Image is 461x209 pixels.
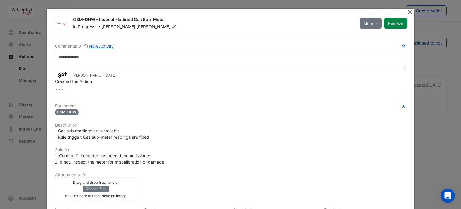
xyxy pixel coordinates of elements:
h6: Equipment [55,103,406,109]
button: More [360,18,382,29]
button: Resolve [384,18,407,29]
small: or Click here to then Paste an image [65,194,127,198]
button: Hide Activity [83,43,114,50]
span: -> [96,24,100,29]
iframe: Intercom live chat [441,189,455,203]
h6: Attachments: 0 [55,172,406,177]
h6: Description [55,123,406,128]
span: [PERSON_NAME] [101,24,135,29]
span: 2025-08-15 11:23:00 [104,73,116,78]
span: GSM-DHW [55,109,79,115]
button: Close [407,9,413,15]
button: Choose files [83,186,109,192]
span: More [363,20,373,26]
img: Automated Logic [54,20,68,26]
div: Comments: 0 [55,43,114,50]
small: Drag and drop files here or [73,180,119,185]
img: GPT Office [55,72,70,78]
div: GSM-DHW - Inspect Flatlined Gas Sub-Meter [73,17,352,24]
span: 1. Confirm if the meter has been decommissioned 2. If not, inspect the meter for miscalibration o... [55,153,164,164]
span: In Progress [73,24,95,29]
span: Created the Action [55,79,92,84]
small: [PERSON_NAME] - [72,73,116,78]
span: [PERSON_NAME] [137,24,177,30]
span: - Gas sub readings are unreliable - Rule trigger: Gas sub-meter readings are fixed [55,128,149,140]
h6: Solution [55,147,406,152]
